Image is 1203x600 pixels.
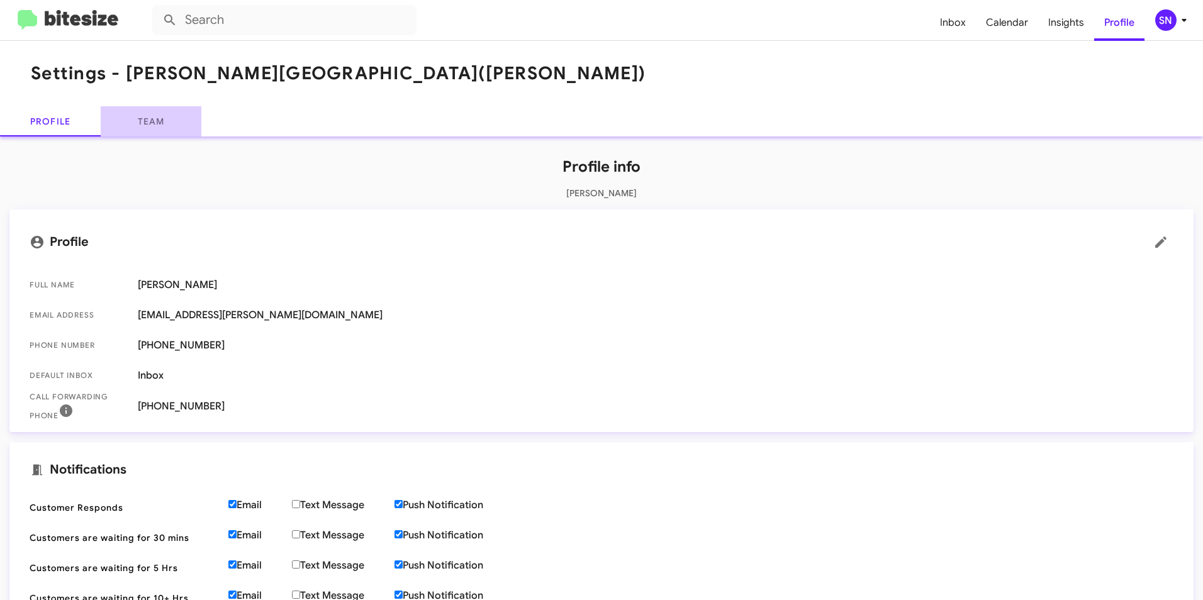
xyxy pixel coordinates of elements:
[930,4,976,41] a: Inbox
[394,559,513,572] label: Push Notification
[31,64,646,84] h1: Settings - [PERSON_NAME][GEOGRAPHIC_DATA]
[30,279,128,291] span: Full Name
[30,391,128,422] span: Call Forwarding Phone
[9,157,1194,177] h1: Profile info
[30,339,128,352] span: Phone number
[1038,4,1094,41] a: Insights
[138,309,1173,321] span: [EMAIL_ADDRESS][PERSON_NAME][DOMAIN_NAME]
[292,530,300,538] input: Text Message
[292,499,394,511] label: Text Message
[138,400,1173,413] span: [PHONE_NUMBER]
[292,560,300,569] input: Text Message
[394,530,403,538] input: Push Notification
[478,62,646,84] span: ([PERSON_NAME])
[228,499,292,511] label: Email
[228,591,237,599] input: Email
[394,591,403,599] input: Push Notification
[292,591,300,599] input: Text Message
[394,500,403,508] input: Push Notification
[228,559,292,572] label: Email
[9,187,1194,199] p: [PERSON_NAME]
[292,559,394,572] label: Text Message
[101,106,201,136] a: Team
[152,5,417,35] input: Search
[30,230,1173,255] mat-card-title: Profile
[228,560,237,569] input: Email
[292,529,394,542] label: Text Message
[292,500,300,508] input: Text Message
[228,530,237,538] input: Email
[1144,9,1189,31] button: SN
[30,462,1173,477] mat-card-title: Notifications
[1155,9,1177,31] div: SN
[30,501,218,514] span: Customer Responds
[394,499,513,511] label: Push Notification
[228,500,237,508] input: Email
[228,529,292,542] label: Email
[976,4,1038,41] a: Calendar
[30,369,128,382] span: Default Inbox
[1094,4,1144,41] a: Profile
[138,279,1173,291] span: [PERSON_NAME]
[394,529,513,542] label: Push Notification
[30,309,128,321] span: Email Address
[30,531,218,544] span: Customers are waiting for 30 mins
[30,562,218,574] span: Customers are waiting for 5 Hrs
[138,339,1173,352] span: [PHONE_NUMBER]
[394,560,403,569] input: Push Notification
[138,369,1173,382] span: Inbox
